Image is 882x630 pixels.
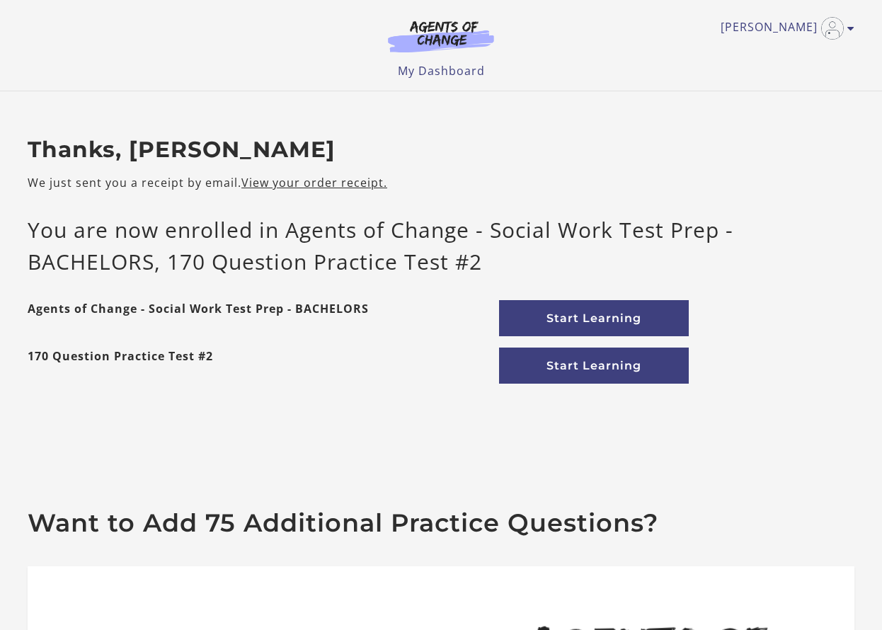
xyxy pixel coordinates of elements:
[28,137,854,164] h2: Thanks, [PERSON_NAME]
[721,17,847,40] a: Toggle menu
[398,63,485,79] a: My Dashboard
[28,348,213,384] strong: 170 Question Practice Test #2
[499,300,689,336] a: Start Learning
[28,174,854,191] p: We just sent you a receipt by email.
[373,20,509,52] img: Agents of Change Logo
[499,348,689,384] a: Start Learning
[28,300,369,336] strong: Agents of Change - Social Work Test Prep - BACHELORS
[241,175,387,190] a: View your order receipt.
[28,508,854,538] h2: Want to Add 75 Additional Practice Questions?
[28,214,854,277] p: You are now enrolled in Agents of Change - Social Work Test Prep - BACHELORS, 170 Question Practi...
